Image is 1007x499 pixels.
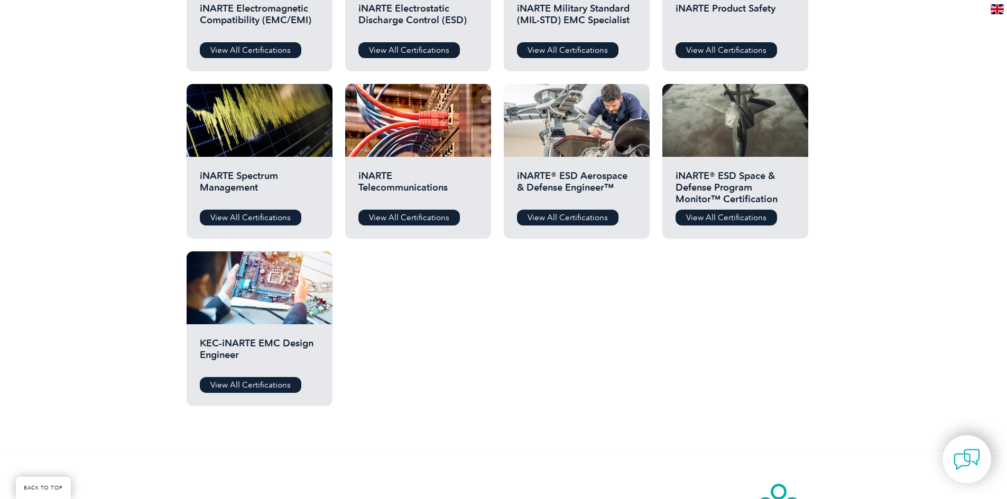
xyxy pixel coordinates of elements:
[200,377,301,393] a: View All Certifications
[200,170,319,202] h2: iNARTE Spectrum Management
[358,3,478,34] h2: iNARTE Electrostatic Discharge Control (ESD)
[200,337,319,369] h2: KEC-iNARTE EMC Design Engineer
[200,42,301,58] a: View All Certifications
[200,210,301,225] a: View All Certifications
[991,4,1004,14] img: en
[358,170,478,202] h2: iNARTE Telecommunications
[517,170,636,202] h2: iNARTE® ESD Aerospace & Defense Engineer™
[517,210,618,225] a: View All Certifications
[200,3,319,34] h2: iNARTE Electromagnetic Compatibility (EMC/EMI)
[676,170,795,202] h2: iNARTE® ESD Space & Defense Program Monitor™ Certification
[358,210,460,225] a: View All Certifications
[517,42,618,58] a: View All Certifications
[676,42,777,58] a: View All Certifications
[954,446,980,473] img: contact-chat.png
[16,477,71,499] a: BACK TO TOP
[676,210,777,225] a: View All Certifications
[517,3,636,34] h2: iNARTE Military Standard (MIL-STD) EMC Specialist
[358,42,460,58] a: View All Certifications
[676,3,795,34] h2: iNARTE Product Safety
